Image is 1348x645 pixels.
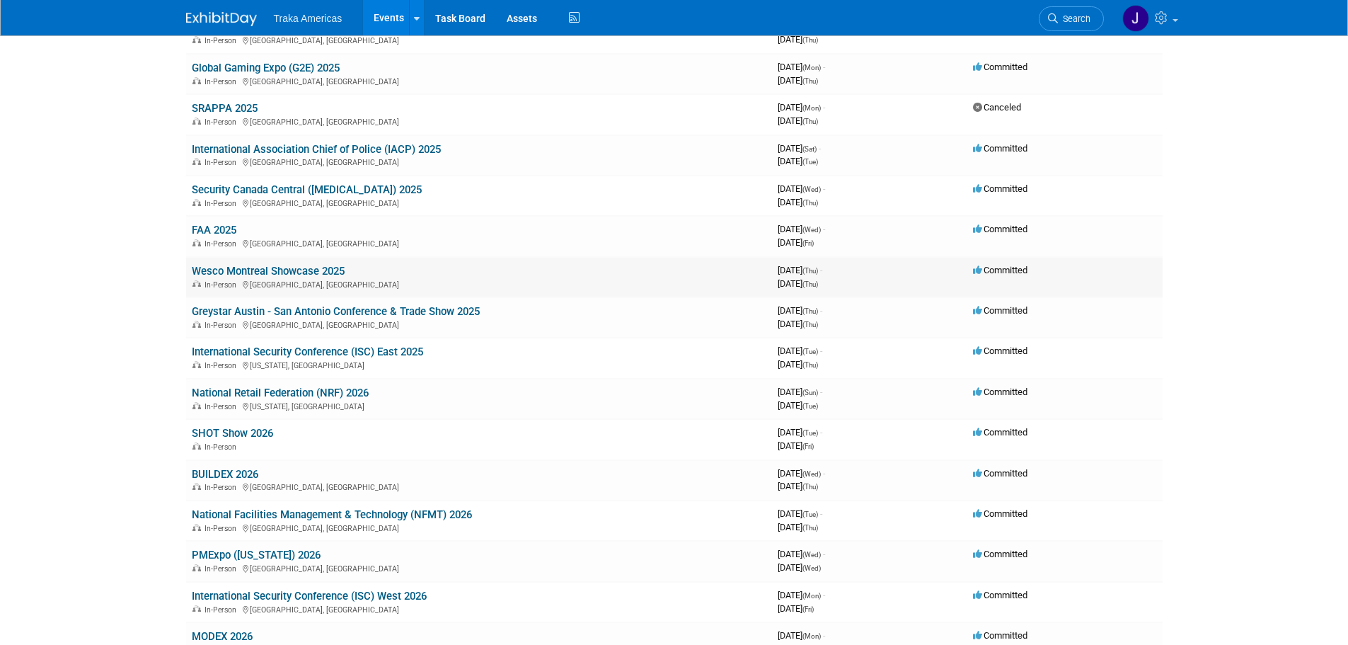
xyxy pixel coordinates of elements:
span: - [820,265,822,275]
a: International Security Conference (ISC) East 2025 [192,346,423,358]
span: Committed [973,143,1027,154]
span: [DATE] [778,197,818,207]
span: Committed [973,590,1027,600]
span: [DATE] [778,387,822,397]
span: (Fri) [802,605,814,613]
span: (Thu) [802,307,818,315]
a: BUILDEX 2026 [192,468,258,481]
span: In-Person [204,361,241,370]
span: [DATE] [778,75,818,86]
span: [DATE] [778,115,818,126]
span: [DATE] [778,224,825,234]
span: [DATE] [778,590,825,600]
span: (Thu) [802,524,818,532]
span: In-Person [204,239,241,249]
span: - [823,590,825,600]
span: (Fri) [802,239,814,247]
span: [DATE] [778,237,814,248]
span: - [823,468,825,479]
img: In-Person Event [192,321,201,328]
span: (Thu) [802,118,818,125]
span: (Wed) [802,564,821,572]
span: [DATE] [778,440,814,451]
span: [DATE] [778,630,825,641]
span: (Thu) [802,267,818,275]
span: [DATE] [778,143,821,154]
span: [DATE] [778,102,825,113]
span: [DATE] [778,278,818,289]
span: [DATE] [778,562,821,573]
a: International Security Conference (ISC) West 2026 [192,590,427,603]
span: In-Person [204,605,241,615]
a: National Facilities Management & Technology (NFMT) 2026 [192,508,472,521]
span: (Fri) [802,443,814,450]
span: [DATE] [778,265,822,275]
span: In-Person [204,36,241,45]
span: - [823,224,825,234]
span: (Mon) [802,64,821,72]
span: Committed [973,305,1027,316]
span: (Mon) [802,592,821,600]
span: (Tue) [802,402,818,410]
span: In-Person [204,158,241,167]
span: Committed [973,183,1027,194]
span: (Wed) [802,470,821,478]
a: International Association Chief of Police (IACP) 2025 [192,143,441,156]
span: Committed [973,387,1027,397]
div: [GEOGRAPHIC_DATA], [GEOGRAPHIC_DATA] [192,481,766,492]
span: In-Person [204,564,241,573]
span: - [820,508,822,519]
span: (Thu) [802,280,818,288]
span: (Thu) [802,321,818,329]
span: (Thu) [802,36,818,44]
span: Committed [973,427,1027,438]
a: National Retail Federation (NRF) 2026 [192,387,369,399]
span: [DATE] [778,305,822,316]
span: (Mon) [802,632,821,640]
div: [GEOGRAPHIC_DATA], [GEOGRAPHIC_DATA] [192,34,766,45]
span: (Wed) [802,551,821,559]
span: (Wed) [802,185,821,193]
div: [GEOGRAPHIC_DATA], [GEOGRAPHIC_DATA] [192,319,766,330]
span: [DATE] [778,427,822,438]
img: In-Person Event [192,443,201,450]
span: Committed [973,549,1027,559]
a: SHOT Show 2026 [192,427,273,440]
span: Committed [973,508,1027,519]
img: In-Person Event [192,239,201,246]
span: In-Person [204,483,241,492]
span: Committed [973,346,1027,356]
span: In-Person [204,280,241,290]
img: ExhibitDay [186,12,257,26]
span: In-Person [204,524,241,533]
div: [GEOGRAPHIC_DATA], [GEOGRAPHIC_DATA] [192,237,766,249]
span: [DATE] [778,603,814,614]
span: - [820,387,822,397]
img: In-Person Event [192,605,201,612]
span: [DATE] [778,468,825,479]
span: (Thu) [802,77,818,85]
div: [GEOGRAPHIC_DATA], [GEOGRAPHIC_DATA] [192,156,766,167]
div: [GEOGRAPHIC_DATA], [GEOGRAPHIC_DATA] [192,522,766,533]
a: Global Gaming Expo (G2E) 2025 [192,62,340,74]
img: In-Person Event [192,118,201,125]
a: Greystar Austin - San Antonio Conference & Trade Show 2025 [192,305,480,318]
span: Committed [973,468,1027,479]
span: Canceled [973,102,1021,113]
span: [DATE] [778,359,818,370]
span: (Thu) [802,199,818,207]
img: In-Person Event [192,199,201,206]
img: In-Person Event [192,158,201,165]
span: In-Person [204,402,241,411]
img: In-Person Event [192,77,201,84]
span: [DATE] [778,156,818,166]
span: [DATE] [778,319,818,329]
div: [GEOGRAPHIC_DATA], [GEOGRAPHIC_DATA] [192,197,766,208]
span: (Tue) [802,429,818,437]
span: [DATE] [778,62,825,72]
span: [DATE] [778,508,822,519]
span: - [823,549,825,559]
span: [DATE] [778,549,825,559]
span: (Thu) [802,483,818,491]
a: FAA 2025 [192,224,236,236]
